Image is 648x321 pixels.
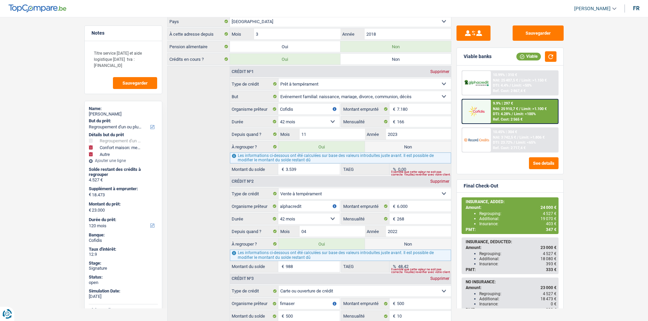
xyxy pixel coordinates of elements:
[464,54,492,59] div: Viable banks
[493,140,513,145] span: DTI: 23.72%
[89,158,158,163] div: Ajouter une ligne
[300,129,365,140] input: MM
[541,205,556,210] span: 24 000 €
[574,6,611,12] span: [PERSON_NAME]
[512,112,513,116] span: /
[466,205,556,210] div: Amount:
[529,157,559,169] button: See details
[365,29,451,39] input: AAAA
[340,29,365,39] label: Année
[342,104,390,114] label: Montant emprunté
[386,129,451,140] input: AAAA
[516,140,536,145] span: Limit: <65%
[279,141,365,152] label: Oui
[365,141,451,152] label: Non
[89,274,158,280] div: Status:
[168,16,230,27] label: Pays
[365,226,386,237] label: Année
[230,261,278,272] label: Montant du solde
[89,247,158,252] div: Taux d'intérêt:
[493,73,517,77] div: 10.99% | 310 €
[278,164,286,175] span: €
[230,129,279,140] label: Depuis quand ?
[466,227,556,232] div: PMT:
[569,3,616,14] a: [PERSON_NAME]
[493,146,526,150] div: Ref. Cost: 2 717,4 €
[466,307,556,312] div: PMT:
[89,201,156,207] label: Montant du prêt:
[541,256,556,261] span: 18 080 €
[389,104,397,114] span: €
[342,261,390,272] label: TAEG
[541,285,556,290] span: 23 000 €
[521,107,547,111] span: Limit: >1.100 €
[479,221,556,226] div: Insurance:
[429,179,451,183] div: Supprimer
[230,179,255,183] div: Crédit nº2
[512,83,532,88] span: Limit: <50%
[493,101,513,106] div: 9.9% | 297 €
[543,251,556,256] span: 4 527 €
[89,261,158,266] div: Stage:
[493,135,516,140] span: NAI: 3 742,5 €
[89,266,158,271] div: Signature
[541,297,556,301] span: 18 473 €
[365,129,386,140] label: Année
[389,298,397,309] span: €
[519,78,520,83] span: /
[479,302,556,306] div: Insurance:
[230,70,255,74] div: Crédit nº1
[342,298,390,309] label: Montant emprunté
[543,211,556,216] span: 4 527 €
[466,239,556,244] div: INSURANCE, DEDUCTED:
[541,245,556,250] span: 23 000 €
[519,107,520,111] span: /
[230,213,278,224] label: Durée
[479,291,556,296] div: Regrouping:
[342,213,390,224] label: Mensualité
[254,29,340,39] input: MM
[546,307,556,312] span: 333 €
[89,232,158,238] div: Banque:
[230,164,278,175] label: Montant du solde
[279,226,300,237] label: Mois
[551,302,556,306] span: 0 €
[389,201,397,212] span: €
[230,54,340,65] label: Oui
[9,4,66,13] img: TopCompare Logo
[230,298,278,309] label: Organisme prêteur
[168,29,230,39] label: À cette adresse depuis
[519,135,545,140] span: Limit: >1.806 €
[389,213,397,224] span: €
[89,132,158,138] div: Détails but du prêt
[479,211,556,216] div: Regrouping:
[278,261,286,272] span: €
[89,280,158,285] div: open
[513,25,564,41] button: Sauvegarder
[230,78,279,89] label: Type de crédit
[89,294,158,299] div: [DATE]
[89,238,158,243] div: Cofidis
[89,192,91,197] span: €
[386,226,451,237] input: AAAA
[89,217,156,222] label: Durée du prêt:
[493,89,526,93] div: Ref. Cost: 2 867,4 €
[514,140,515,145] span: /
[89,111,158,117] div: [PERSON_NAME]
[429,70,451,74] div: Supprimer
[493,130,517,134] div: 10.45% | 304 €
[516,53,541,60] div: Viable
[493,78,518,83] span: NAI: 25 407,5 €
[521,78,547,83] span: Limit: >1.150 €
[113,77,157,89] button: Sauvegarder
[464,79,489,87] img: AlphaCredit
[546,227,556,232] span: 347 €
[546,262,556,266] span: 393 €
[493,117,522,122] div: Ref. Cost: 2 565 €
[466,267,556,272] div: PMT:
[230,41,340,52] label: Oui
[389,164,398,175] span: %
[122,81,148,85] span: Sauvegarder
[479,256,556,261] div: Additional:
[391,172,451,175] div: Il semble que cette valeur ne soit pas correcte. Veuillez revérifier avec votre client.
